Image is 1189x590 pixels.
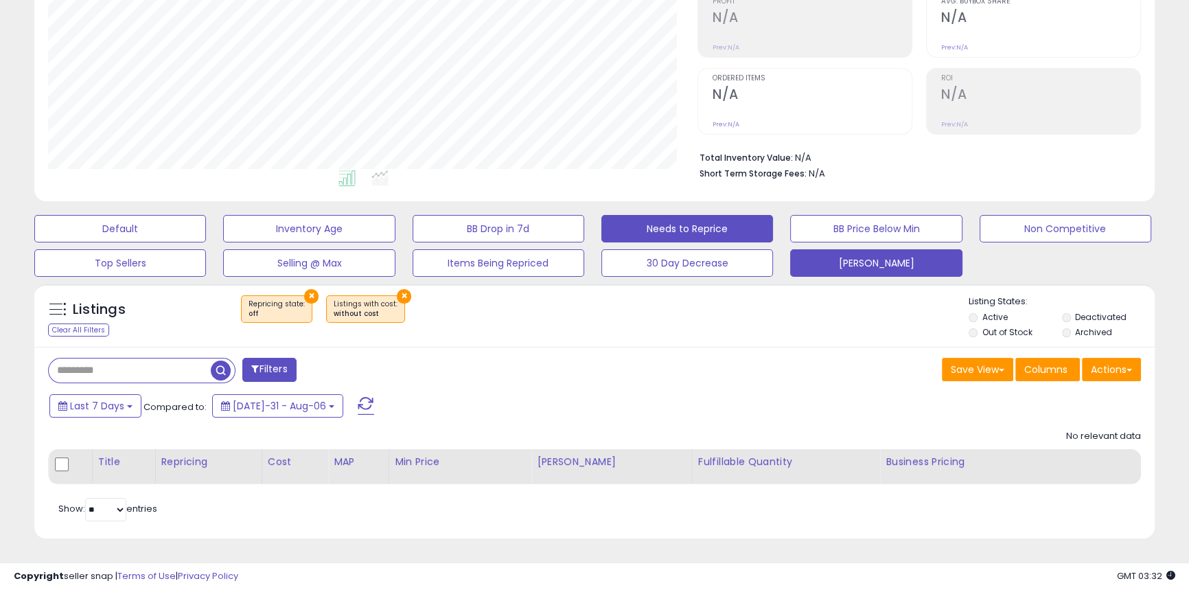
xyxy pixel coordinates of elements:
[34,249,206,277] button: Top Sellers
[143,400,207,413] span: Compared to:
[713,87,912,105] h2: N/A
[98,455,150,469] div: Title
[70,399,124,413] span: Last 7 Days
[601,249,773,277] button: 30 Day Decrease
[982,311,1007,323] label: Active
[941,120,968,128] small: Prev: N/A
[700,168,807,179] b: Short Term Storage Fees:
[1024,363,1067,376] span: Columns
[334,309,397,319] div: without cost
[1075,311,1127,323] label: Deactivated
[268,455,322,469] div: Cost
[58,502,157,515] span: Show: entries
[1075,326,1112,338] label: Archived
[14,569,64,582] strong: Copyright
[397,289,411,304] button: ×
[334,299,397,319] span: Listings with cost :
[249,309,305,319] div: off
[1117,569,1175,582] span: 2025-08-14 03:32 GMT
[1082,358,1141,381] button: Actions
[941,10,1140,28] h2: N/A
[73,300,126,319] h5: Listings
[713,43,739,52] small: Prev: N/A
[242,358,296,382] button: Filters
[304,289,319,304] button: ×
[395,455,525,469] div: Min Price
[942,358,1013,381] button: Save View
[713,75,912,82] span: Ordered Items
[700,152,793,163] b: Total Inventory Value:
[698,455,875,469] div: Fulfillable Quantity
[1015,358,1080,381] button: Columns
[334,455,383,469] div: MAP
[713,120,739,128] small: Prev: N/A
[117,569,176,582] a: Terms of Use
[886,455,1135,469] div: Business Pricing
[212,394,343,418] button: [DATE]-31 - Aug-06
[223,215,395,242] button: Inventory Age
[233,399,326,413] span: [DATE]-31 - Aug-06
[969,295,1155,308] p: Listing States:
[14,570,238,583] div: seller snap | |
[48,324,109,337] div: Clear All Filters
[941,87,1140,105] h2: N/A
[980,215,1151,242] button: Non Competitive
[161,455,256,469] div: Repricing
[941,75,1140,82] span: ROI
[34,215,206,242] button: Default
[178,569,238,582] a: Privacy Policy
[537,455,686,469] div: [PERSON_NAME]
[713,10,912,28] h2: N/A
[982,326,1032,338] label: Out of Stock
[249,299,305,319] span: Repricing state :
[941,43,968,52] small: Prev: N/A
[1066,430,1141,443] div: No relevant data
[413,249,584,277] button: Items Being Repriced
[790,249,962,277] button: [PERSON_NAME]
[223,249,395,277] button: Selling @ Max
[601,215,773,242] button: Needs to Reprice
[790,215,962,242] button: BB Price Below Min
[700,148,1131,165] li: N/A
[49,394,141,418] button: Last 7 Days
[809,167,825,180] span: N/A
[413,215,584,242] button: BB Drop in 7d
